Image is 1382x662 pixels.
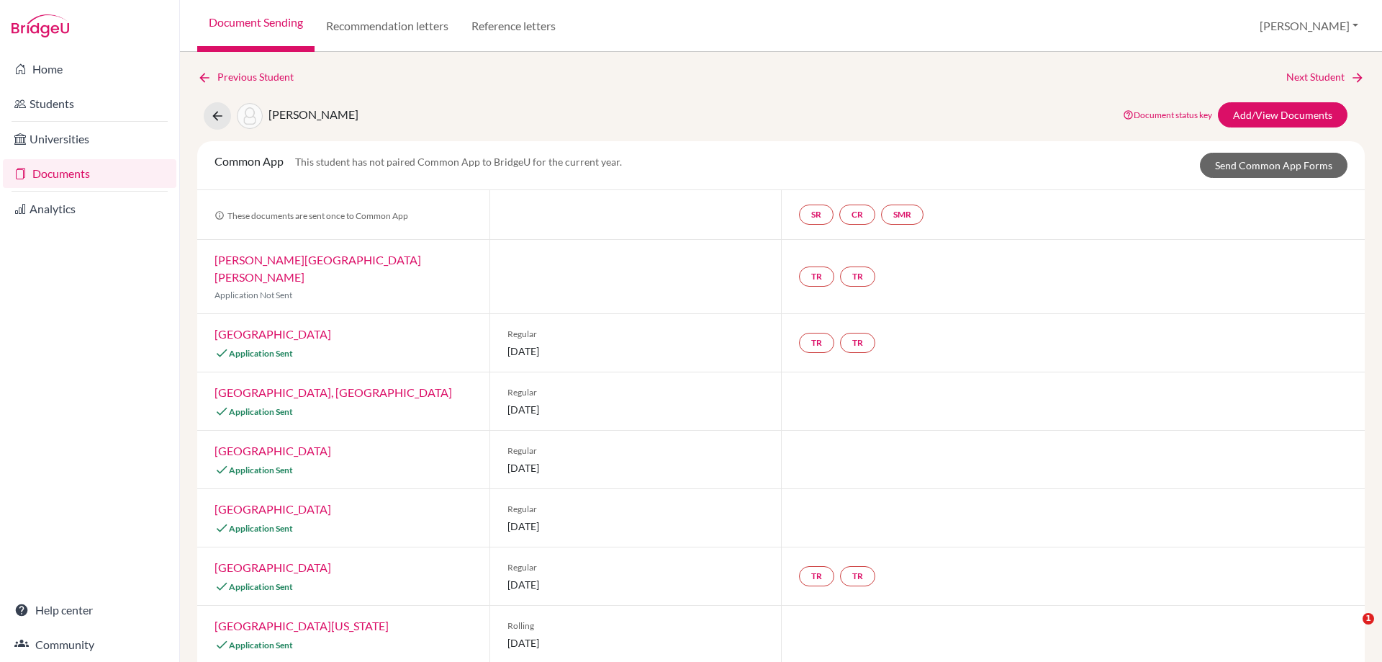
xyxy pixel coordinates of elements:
[507,460,764,475] span: [DATE]
[197,69,305,85] a: Previous Student
[840,333,875,353] a: TR
[229,406,293,417] span: Application Sent
[268,107,358,121] span: [PERSON_NAME]
[507,561,764,574] span: Regular
[3,125,176,153] a: Universities
[799,205,834,225] a: SR
[214,560,331,574] a: [GEOGRAPHIC_DATA]
[507,444,764,457] span: Regular
[1333,613,1368,648] iframe: Intercom live chat
[507,328,764,341] span: Regular
[3,89,176,118] a: Students
[1218,102,1347,128] a: Add/View Documents
[3,55,176,84] a: Home
[214,290,292,300] span: Application Not Sent
[214,327,331,341] a: [GEOGRAPHIC_DATA]
[214,210,408,221] span: These documents are sent once to Common App
[1253,12,1365,40] button: [PERSON_NAME]
[3,630,176,659] a: Community
[295,156,622,168] span: This student has not paired Common App to BridgeU for the current year.
[507,503,764,516] span: Regular
[839,205,875,225] a: CR
[1200,153,1347,178] a: Send Common App Forms
[1123,109,1212,120] a: Document status key
[507,619,764,632] span: Rolling
[214,385,452,399] a: [GEOGRAPHIC_DATA], [GEOGRAPHIC_DATA]
[507,386,764,399] span: Regular
[214,444,331,457] a: [GEOGRAPHIC_DATA]
[214,502,331,516] a: [GEOGRAPHIC_DATA]
[229,465,293,475] span: Application Sent
[3,194,176,223] a: Analytics
[229,581,293,592] span: Application Sent
[840,267,875,287] a: TR
[229,640,293,650] span: Application Sent
[1363,613,1374,625] span: 1
[881,205,923,225] a: SMR
[12,14,69,37] img: Bridge-U
[799,566,834,586] a: TR
[507,344,764,359] span: [DATE]
[229,348,293,359] span: Application Sent
[507,635,764,650] span: [DATE]
[507,577,764,592] span: [DATE]
[229,523,293,534] span: Application Sent
[214,253,421,284] a: [PERSON_NAME][GEOGRAPHIC_DATA][PERSON_NAME]
[214,619,389,632] a: [GEOGRAPHIC_DATA][US_STATE]
[3,596,176,625] a: Help center
[507,519,764,534] span: [DATE]
[507,402,764,417] span: [DATE]
[1286,69,1365,85] a: Next Student
[840,566,875,586] a: TR
[3,159,176,188] a: Documents
[214,154,284,168] span: Common App
[799,333,834,353] a: TR
[799,267,834,287] a: TR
